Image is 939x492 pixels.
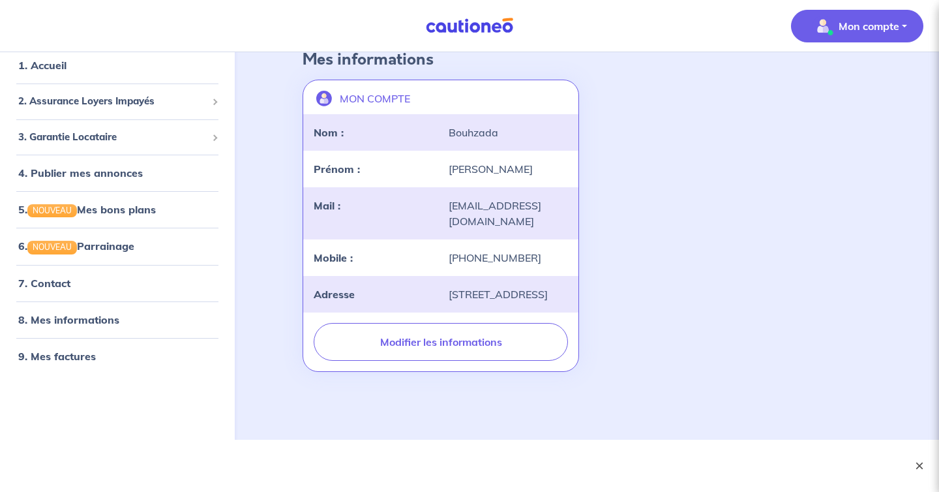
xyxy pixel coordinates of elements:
div: 5.NOUVEAUMes bons plans [5,196,230,223]
p: MON COMPTE [340,91,410,106]
div: [PHONE_NUMBER] [441,250,576,266]
strong: Nom : [314,126,344,139]
a: 6.NOUVEAUParrainage [18,240,134,253]
a: 9. Mes factures [18,350,96,363]
button: × [912,458,927,474]
a: 7. Contact [18,277,70,290]
div: [STREET_ADDRESS] [441,286,576,302]
img: illu_account.svg [316,91,332,106]
button: Modifier les informations [314,323,568,361]
a: 8. Mes informations [18,313,119,326]
div: [EMAIL_ADDRESS][DOMAIN_NAME] [441,198,576,229]
a: 4. Publier mes annonces [18,166,143,179]
img: Cautioneo [421,18,518,34]
div: 9. Mes factures [5,343,230,369]
div: 1. Accueil [5,52,230,78]
strong: Prénom : [314,162,360,176]
div: 6.NOUVEAUParrainage [5,234,230,260]
div: 2. Assurance Loyers Impayés [5,89,230,114]
p: Mon compte [839,18,899,34]
span: 2. Assurance Loyers Impayés [18,94,207,109]
strong: Adresse [314,288,355,301]
div: 3. Garantie Locataire [5,125,230,150]
button: illu_account_valid_menu.svgMon compte [791,10,923,42]
a: 1. Accueil [18,59,67,72]
a: 5.NOUVEAUMes bons plans [18,203,156,216]
div: 8. Mes informations [5,307,230,333]
h4: Mes informations [303,50,871,69]
span: 3. Garantie Locataire [18,130,207,145]
div: 4. Publier mes annonces [5,160,230,186]
img: illu_account_valid_menu.svg [812,16,833,37]
strong: Mail : [314,199,340,212]
div: 7. Contact [5,270,230,296]
div: Bouhzada [441,125,576,140]
strong: Mobile : [314,251,353,264]
div: [PERSON_NAME] [441,161,576,177]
